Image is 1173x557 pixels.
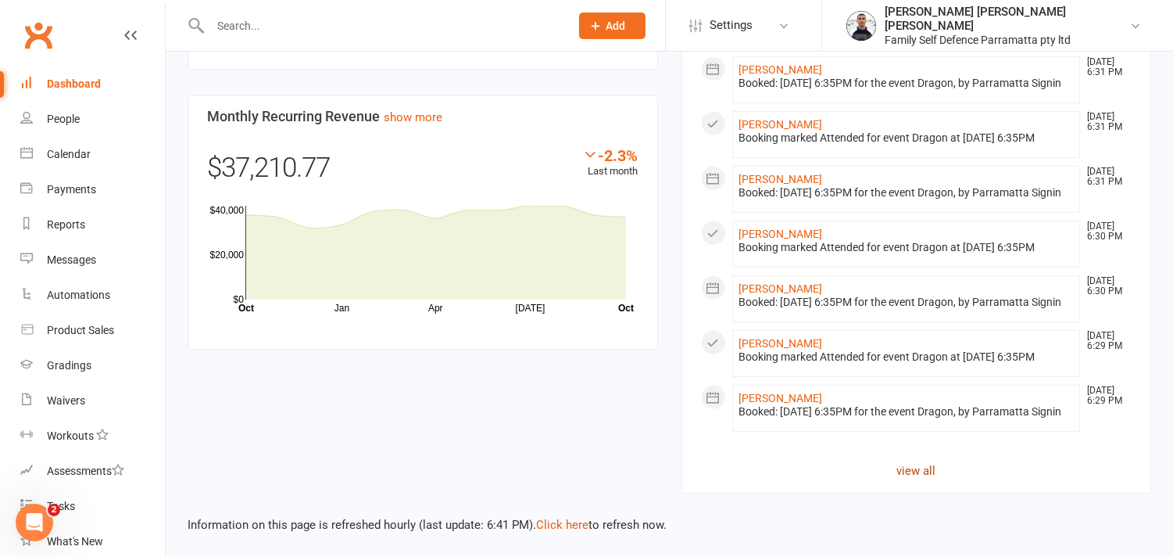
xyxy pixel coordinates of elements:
div: Booking marked Attended for event Dragon at [DATE] 6:35PM [739,241,1074,254]
a: [PERSON_NAME] [739,337,823,350]
a: [PERSON_NAME] [739,282,823,295]
div: Information on this page is refreshed hourly (last update: 6:41 PM). to refresh now. [166,494,1173,534]
a: Dashboard [20,66,165,102]
a: Messages [20,243,165,278]
div: Dashboard [47,77,101,90]
time: [DATE] 6:31 PM [1079,57,1131,77]
div: Messages [47,253,96,266]
span: 2 [48,504,60,516]
div: Booking marked Attended for event Dragon at [DATE] 6:35PM [739,350,1074,364]
time: [DATE] 6:30 PM [1079,221,1131,242]
div: What's New [47,535,103,548]
a: Payments [20,172,165,207]
a: Gradings [20,348,165,383]
input: Search... [206,15,559,37]
a: show more [384,110,442,124]
div: [PERSON_NAME] [PERSON_NAME] [PERSON_NAME] [885,5,1129,33]
div: Assessments [47,465,124,477]
time: [DATE] 6:31 PM [1079,112,1131,132]
div: -2.3% [583,146,638,164]
div: Waivers [47,394,85,407]
a: [PERSON_NAME] [739,173,823,185]
button: Add [579,13,646,39]
a: [PERSON_NAME] [739,392,823,404]
iframe: Intercom live chat [16,504,53,541]
div: Workouts [47,429,94,442]
div: Gradings [47,359,91,372]
a: Assessments [20,454,165,489]
div: Product Sales [47,324,114,336]
div: People [47,113,80,125]
div: Tasks [47,500,75,512]
a: Workouts [20,419,165,454]
div: Booked: [DATE] 6:35PM for the event Dragon, by Parramatta Signin [739,186,1074,199]
div: Booking marked Attended for event Dragon at [DATE] 6:35PM [739,131,1074,145]
time: [DATE] 6:31 PM [1079,167,1131,187]
time: [DATE] 6:30 PM [1079,276,1131,296]
h3: Monthly Recurring Revenue [207,109,638,124]
div: Booked: [DATE] 6:35PM for the event Dragon, by Parramatta Signin [739,296,1074,309]
a: Product Sales [20,313,165,348]
div: Reports [47,218,85,231]
a: Waivers [20,383,165,419]
div: Calendar [47,148,91,160]
div: Booked: [DATE] 6:35PM for the event Dragon, by Parramatta Signin [739,77,1074,90]
time: [DATE] 6:29 PM [1079,331,1131,351]
div: Automations [47,289,110,301]
a: [PERSON_NAME] [739,228,823,240]
a: [PERSON_NAME] [739,63,823,76]
time: [DATE] 6:29 PM [1079,386,1131,406]
a: Clubworx [19,16,58,55]
a: [PERSON_NAME] [739,118,823,131]
div: Last month [583,146,638,180]
span: Settings [710,8,753,43]
img: thumb_image1668055740.png [846,10,877,41]
a: Click here [536,518,588,532]
a: People [20,102,165,137]
a: Tasks [20,489,165,524]
div: Family Self Defence Parramatta pty ltd [885,33,1129,47]
div: Payments [47,183,96,196]
span: Add [606,20,626,32]
div: $37,210.77 [207,146,638,198]
div: Booked: [DATE] 6:35PM for the event Dragon, by Parramatta Signin [739,405,1074,419]
a: Calendar [20,137,165,172]
a: Reports [20,207,165,243]
a: view all [701,462,1132,480]
a: Automations [20,278,165,313]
